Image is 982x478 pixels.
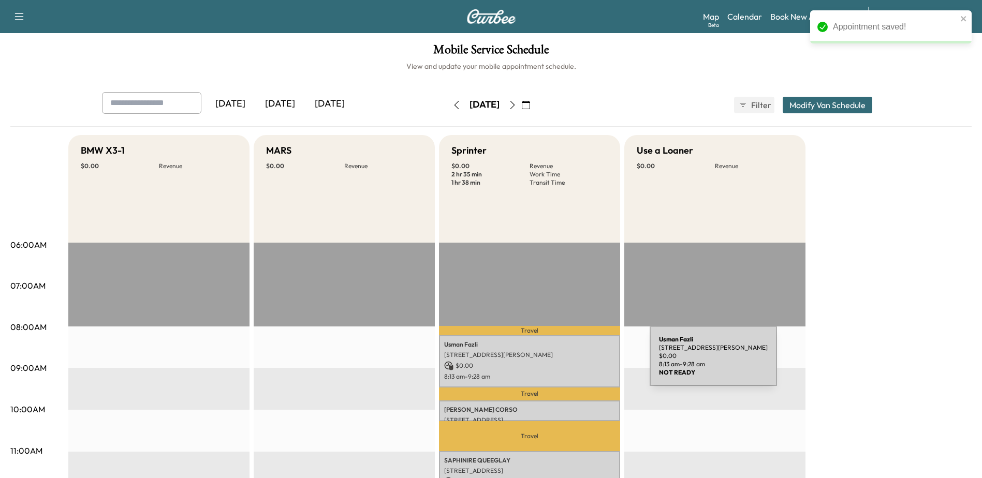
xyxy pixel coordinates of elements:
p: [PERSON_NAME] CORSO [444,406,615,414]
p: $ 0.00 [266,162,344,170]
p: [STREET_ADDRESS] [444,467,615,475]
h5: Sprinter [451,143,487,158]
div: Beta [708,21,719,29]
p: Revenue [344,162,422,170]
button: Modify Van Schedule [783,97,872,113]
div: [DATE] [470,98,500,111]
a: MapBeta [703,10,719,23]
p: $ 0.00 [451,162,530,170]
p: Usman Fazli [444,340,615,349]
a: Calendar [727,10,762,23]
h6: View and update your mobile appointment schedule. [10,61,972,71]
p: 2 hr 35 min [451,170,530,178]
p: 07:00AM [10,279,46,292]
img: Curbee Logo [466,9,516,24]
p: 08:00AM [10,321,47,333]
p: 06:00AM [10,238,47,251]
h5: Use a Loaner [637,143,693,158]
p: Travel [439,326,620,335]
p: Travel [439,387,620,401]
p: $ 0.00 [81,162,159,170]
button: Filter [734,97,774,113]
button: close [960,14,968,23]
p: 1 hr 38 min [451,178,530,187]
p: Revenue [159,162,237,170]
h1: Mobile Service Schedule [10,43,972,61]
p: Transit Time [530,178,608,187]
p: $ 0.00 [637,162,715,170]
p: Revenue [715,162,793,170]
p: SAPHINIRE QUEEGLAY [444,456,615,465]
p: Revenue [530,162,608,170]
p: Travel [439,421,620,451]
div: [DATE] [206,92,255,116]
p: 11:00AM [10,444,42,457]
p: 09:00AM [10,362,47,374]
p: 10:00AM [10,403,45,415]
p: Work Time [530,170,608,178]
div: Appointment saved! [833,21,957,33]
span: Filter [751,99,770,111]
a: Book New Appointment [770,10,858,23]
h5: MARS [266,143,291,158]
h5: BMW X3-1 [81,143,125,158]
p: 8:13 am - 9:28 am [444,372,615,381]
p: $ 0.00 [444,361,615,370]
div: [DATE] [305,92,355,116]
p: [STREET_ADDRESS][PERSON_NAME] [444,351,615,359]
div: [DATE] [255,92,305,116]
p: [STREET_ADDRESS] [444,416,615,424]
